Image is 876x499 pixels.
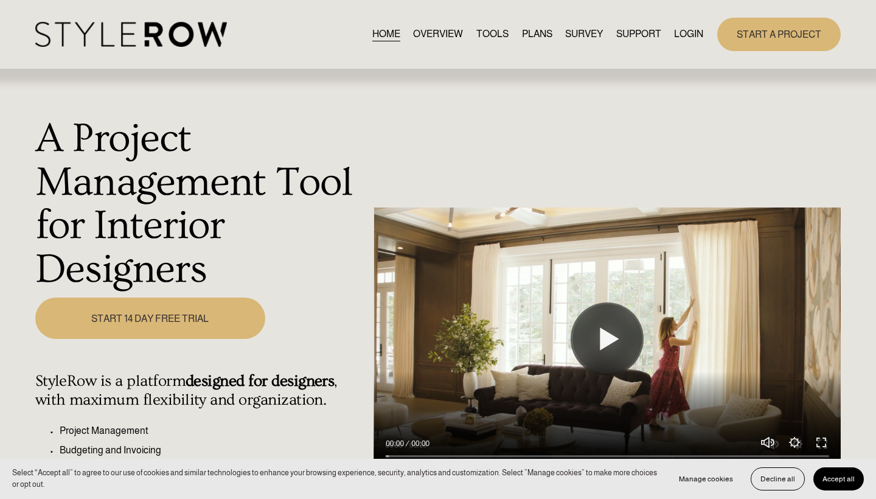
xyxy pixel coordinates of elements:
[60,443,367,458] p: Budgeting and Invoicing
[822,475,855,483] span: Accept all
[616,27,661,41] span: SUPPORT
[813,467,864,490] button: Accept all
[522,26,552,43] a: PLANS
[616,26,661,43] a: folder dropdown
[476,26,509,43] a: TOOLS
[35,298,266,339] a: START 14 DAY FREE TRIAL
[679,475,733,483] span: Manage cookies
[760,475,795,483] span: Decline all
[60,424,367,438] p: Project Management
[35,372,367,410] h4: StyleRow is a platform , with maximum flexibility and organization.
[186,372,334,390] strong: designed for designers
[386,438,407,450] div: Current time
[565,26,603,43] a: SURVEY
[413,26,463,43] a: OVERVIEW
[751,467,805,490] button: Decline all
[670,467,742,490] button: Manage cookies
[386,452,829,460] input: Seek
[35,22,227,47] img: StyleRow
[717,18,841,51] a: START A PROJECT
[12,467,658,490] p: Select “Accept all” to agree to our use of cookies and similar technologies to enhance your brows...
[372,26,400,43] a: HOME
[674,26,703,43] a: LOGIN
[35,117,367,291] h1: A Project Management Tool for Interior Designers
[571,302,644,375] button: Play
[407,438,433,450] div: Duration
